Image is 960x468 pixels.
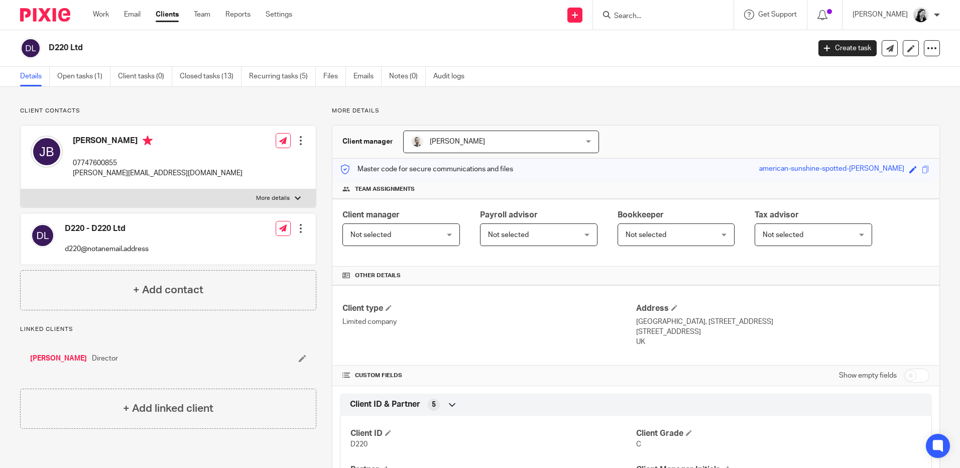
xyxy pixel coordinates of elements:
[118,67,172,86] a: Client tasks (0)
[389,67,426,86] a: Notes (0)
[355,272,401,280] span: Other details
[20,107,316,115] p: Client contacts
[49,43,652,53] h2: D220 Ltd
[123,401,213,416] h4: + Add linked client
[636,337,929,347] p: UK
[20,38,41,59] img: svg%3E
[430,138,485,145] span: [PERSON_NAME]
[31,223,55,248] img: svg%3E
[256,194,290,202] p: More details
[350,399,420,410] span: Client ID & Partner
[342,211,400,219] span: Client manager
[433,67,472,86] a: Audit logs
[355,185,415,193] span: Team assignments
[758,11,797,18] span: Get Support
[626,231,666,239] span: Not selected
[73,136,243,148] h4: [PERSON_NAME]
[342,303,636,314] h4: Client type
[488,231,529,239] span: Not selected
[353,67,382,86] a: Emails
[249,67,316,86] a: Recurring tasks (5)
[20,325,316,333] p: Linked clients
[636,327,929,337] p: [STREET_ADDRESS]
[65,244,149,254] p: d220@notanemail.address
[636,441,641,448] span: C
[480,211,538,219] span: Payroll advisor
[411,136,423,148] img: PS.png
[20,67,50,86] a: Details
[636,303,929,314] h4: Address
[350,231,391,239] span: Not selected
[124,10,141,20] a: Email
[839,371,897,381] label: Show empty fields
[65,223,149,234] h4: D220 - D220 Ltd
[93,10,109,20] a: Work
[763,231,803,239] span: Not selected
[332,107,940,115] p: More details
[350,428,636,439] h4: Client ID
[133,282,203,298] h4: + Add contact
[342,137,393,147] h3: Client manager
[350,441,368,448] span: D220
[618,211,664,219] span: Bookkeeper
[636,428,921,439] h4: Client Grade
[342,372,636,380] h4: CUSTOM FIELDS
[57,67,110,86] a: Open tasks (1)
[143,136,153,146] i: Primary
[73,168,243,178] p: [PERSON_NAME][EMAIL_ADDRESS][DOMAIN_NAME]
[340,164,513,174] p: Master code for secure communications and files
[759,164,904,175] div: american-sunshine-spotted-[PERSON_NAME]
[30,354,87,364] a: [PERSON_NAME]
[180,67,242,86] a: Closed tasks (13)
[156,10,179,20] a: Clients
[323,67,346,86] a: Files
[613,12,703,21] input: Search
[342,317,636,327] p: Limited company
[913,7,929,23] img: Helen_2025.jpg
[853,10,908,20] p: [PERSON_NAME]
[636,317,929,327] p: [GEOGRAPHIC_DATA], [STREET_ADDRESS]
[73,158,243,168] p: 07747600855
[20,8,70,22] img: Pixie
[432,400,436,410] span: 5
[266,10,292,20] a: Settings
[194,10,210,20] a: Team
[92,354,118,364] span: Director
[755,211,799,219] span: Tax advisor
[31,136,63,168] img: svg%3E
[225,10,251,20] a: Reports
[818,40,877,56] a: Create task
